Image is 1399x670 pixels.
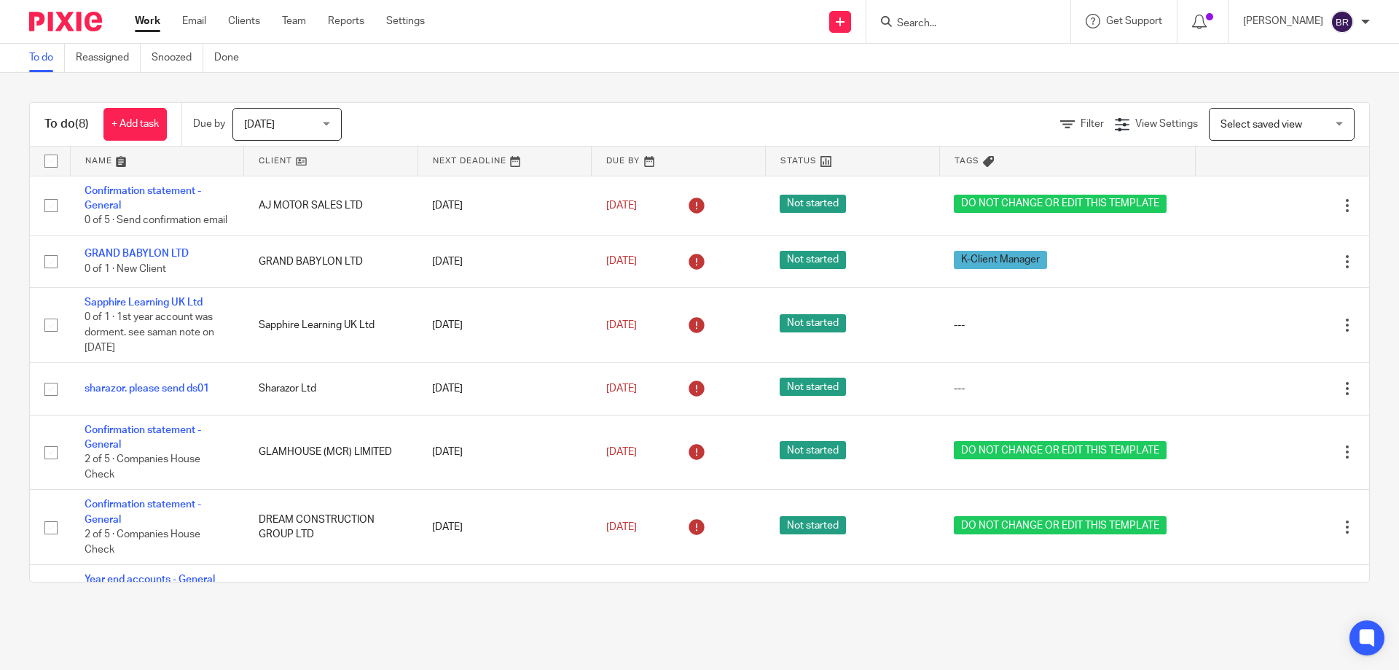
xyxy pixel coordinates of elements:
[418,235,592,287] td: [DATE]
[780,314,846,332] span: Not started
[85,454,200,480] span: 2 of 5 · Companies House Check
[182,14,206,28] a: Email
[244,288,418,363] td: Sapphire Learning UK Ltd
[75,118,89,130] span: (8)
[955,157,979,165] span: Tags
[386,14,425,28] a: Settings
[85,499,201,524] a: Confirmation statement - General
[85,186,201,211] a: Confirmation statement - General
[1135,119,1198,129] span: View Settings
[76,44,141,72] a: Reassigned
[244,235,418,287] td: GRAND BABYLON LTD
[1220,120,1302,130] span: Select saved view
[193,117,225,131] p: Due by
[418,415,592,490] td: [DATE]
[954,516,1167,534] span: DO NOT CHANGE OR EDIT THIS TEMPLATE
[282,14,306,28] a: Team
[1331,10,1354,34] img: svg%3E
[244,490,418,565] td: DREAM CONSTRUCTION GROUP LTD
[780,441,846,459] span: Not started
[954,251,1047,269] span: K-Client Manager
[244,176,418,235] td: AJ MOTOR SALES LTD
[152,44,203,72] a: Snoozed
[606,200,637,211] span: [DATE]
[606,320,637,330] span: [DATE]
[85,574,215,585] a: Year end accounts - General
[780,195,846,213] span: Not started
[103,108,167,141] a: + Add task
[214,44,250,72] a: Done
[85,529,200,555] span: 2 of 5 · Companies House Check
[244,565,418,625] td: AAUTO SALES LTD (AMIRY CONSULTANCY LTD)
[44,117,89,132] h1: To do
[29,12,102,31] img: Pixie
[896,17,1027,31] input: Search
[244,120,275,130] span: [DATE]
[1243,14,1323,28] p: [PERSON_NAME]
[418,288,592,363] td: [DATE]
[85,249,189,259] a: GRAND BABYLON LTD
[606,257,637,267] span: [DATE]
[954,441,1167,459] span: DO NOT CHANGE OR EDIT THIS TEMPLATE
[606,383,637,394] span: [DATE]
[954,318,1180,332] div: ---
[606,447,637,457] span: [DATE]
[1106,16,1162,26] span: Get Support
[418,363,592,415] td: [DATE]
[85,297,203,308] a: Sapphire Learning UK Ltd
[85,383,209,394] a: sharazor. please send ds01
[29,44,65,72] a: To do
[606,522,637,532] span: [DATE]
[954,195,1167,213] span: DO NOT CHANGE OR EDIT THIS TEMPLATE
[85,425,201,450] a: Confirmation statement - General
[85,215,227,225] span: 0 of 5 · Send confirmation email
[244,415,418,490] td: GLAMHOUSE (MCR) LIMITED
[418,490,592,565] td: [DATE]
[418,176,592,235] td: [DATE]
[418,565,592,625] td: [DATE]
[780,251,846,269] span: Not started
[328,14,364,28] a: Reports
[780,516,846,534] span: Not started
[954,381,1180,396] div: ---
[228,14,260,28] a: Clients
[85,264,166,274] span: 0 of 1 · New Client
[780,378,846,396] span: Not started
[244,363,418,415] td: Sharazor Ltd
[85,313,214,353] span: 0 of 1 · 1st year account was dorment. see saman note on [DATE]
[1081,119,1104,129] span: Filter
[135,14,160,28] a: Work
